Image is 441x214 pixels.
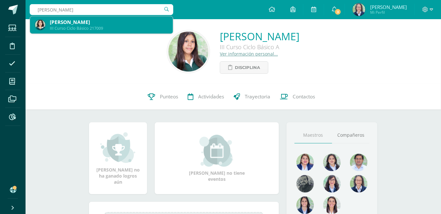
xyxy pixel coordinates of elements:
[199,135,234,167] img: event_small.png
[293,93,315,100] span: Contactos
[332,127,370,143] a: Compañeros
[143,84,183,110] a: Punteos
[30,4,173,15] input: Busca un usuario...
[245,93,270,100] span: Trayectoria
[323,154,341,171] img: 45e5189d4be9c73150df86acb3c68ab9.png
[160,93,178,100] span: Punteos
[168,32,208,72] img: 95dc5fcca64acd70d0956316dba4a303.png
[101,132,135,164] img: achievement_small.png
[370,10,407,15] span: Mi Perfil
[296,175,314,193] img: 4179e05c207095638826b52d0d6e7b97.png
[334,8,341,15] span: 3
[220,43,299,51] div: III Curso Ciclo Básico A
[220,61,268,74] a: Disciplina
[370,4,407,10] span: [PERSON_NAME]
[183,84,229,110] a: Actividades
[323,196,341,214] img: 38d188cc98c34aa903096de2d1c9671e.png
[296,196,314,214] img: d4e0c534ae446c0d00535d3bb96704e9.png
[350,154,368,171] img: 1e7bfa517bf798cc96a9d855bf172288.png
[185,135,249,182] div: [PERSON_NAME] no tiene eventos
[350,175,368,193] img: 68491b968eaf45af92dd3338bd9092c6.png
[275,84,320,110] a: Contactos
[323,175,341,193] img: b1da893d1b21f2b9f45fcdf5240f8abd.png
[35,20,45,30] img: f1cf926bdd2dd0e98c1b3022f2eab510.png
[229,84,275,110] a: Trayectoria
[353,3,365,16] img: 38b2aec6391afe7c6b4a86c70859bba9.png
[235,62,260,73] span: Disciplina
[50,26,168,31] div: III Curso Ciclo Básico 217009
[95,132,141,185] div: [PERSON_NAME] no ha ganado logros aún
[220,29,299,43] a: [PERSON_NAME]
[220,51,278,57] a: Ver información personal...
[296,154,314,171] img: 135afc2e3c36cc19cf7f4a6ffd4441d1.png
[50,19,168,26] div: [PERSON_NAME]
[295,127,332,143] a: Maestros
[198,93,224,100] span: Actividades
